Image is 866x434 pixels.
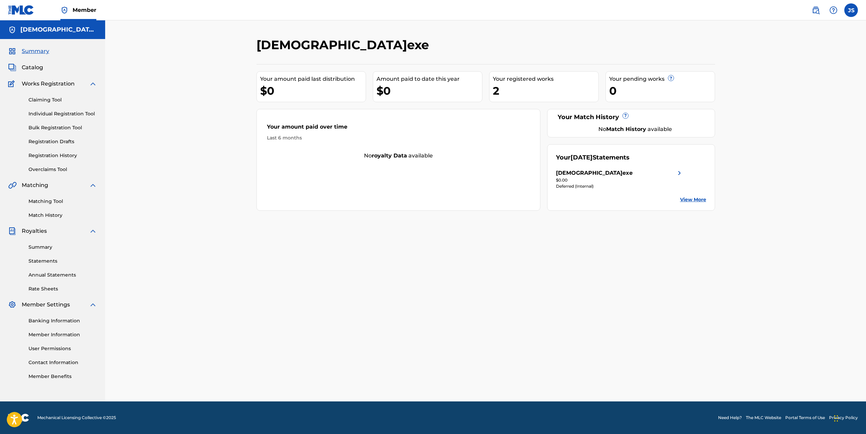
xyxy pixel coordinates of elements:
[556,183,684,189] div: Deferred (Internal)
[829,6,838,14] img: help
[8,301,16,309] img: Member Settings
[22,181,48,189] span: Matching
[556,169,684,189] a: [DEMOGRAPHIC_DATA]exeright chevron icon$0.00Deferred (Internal)
[28,345,97,352] a: User Permissions
[28,331,97,338] a: Member Information
[809,3,823,17] a: Public Search
[260,75,366,83] div: Your amount paid last distribution
[22,301,70,309] span: Member Settings
[28,110,97,117] a: Individual Registration Tool
[718,415,742,421] a: Need Help?
[556,169,633,177] div: [DEMOGRAPHIC_DATA]exe
[22,47,49,55] span: Summary
[847,303,866,358] iframe: Resource Center
[812,6,820,14] img: search
[28,244,97,251] a: Summary
[28,152,97,159] a: Registration History
[22,227,47,235] span: Royalties
[668,75,674,81] span: ?
[8,47,16,55] img: Summary
[28,212,97,219] a: Match History
[834,408,838,429] div: Drag
[37,415,116,421] span: Mechanical Licensing Collective © 2025
[28,166,97,173] a: Overclaims Tool
[377,75,482,83] div: Amount paid to date this year
[609,83,715,98] div: 0
[260,83,366,98] div: $0
[8,414,29,422] img: logo
[827,3,840,17] div: Help
[257,152,540,160] div: No available
[28,271,97,279] a: Annual Statements
[89,80,97,88] img: expand
[22,80,75,88] span: Works Registration
[20,26,97,34] h5: Shiranai.exe
[832,401,866,434] iframe: Chat Widget
[28,124,97,131] a: Bulk Registration Tool
[680,196,706,203] a: View More
[377,83,482,98] div: $0
[8,80,17,88] img: Works Registration
[564,125,706,133] div: No available
[22,63,43,72] span: Catalog
[256,37,432,53] h2: [DEMOGRAPHIC_DATA]exe
[606,126,646,132] strong: Match History
[746,415,781,421] a: The MLC Website
[785,415,825,421] a: Portal Terms of Use
[28,285,97,293] a: Rate Sheets
[493,83,598,98] div: 2
[8,227,16,235] img: Royalties
[73,6,96,14] span: Member
[556,177,684,183] div: $0.00
[571,154,593,161] span: [DATE]
[623,113,628,118] span: ?
[844,3,858,17] div: User Menu
[60,6,69,14] img: Top Rightsholder
[609,75,715,83] div: Your pending works
[8,47,49,55] a: SummarySummary
[8,5,34,15] img: MLC Logo
[267,123,530,134] div: Your amount paid over time
[28,96,97,103] a: Claiming Tool
[28,138,97,145] a: Registration Drafts
[556,153,630,162] div: Your Statements
[8,181,17,189] img: Matching
[675,169,684,177] img: right chevron icon
[267,134,530,141] div: Last 6 months
[372,152,407,159] strong: royalty data
[8,26,16,34] img: Accounts
[493,75,598,83] div: Your registered works
[28,317,97,324] a: Banking Information
[89,181,97,189] img: expand
[28,359,97,366] a: Contact Information
[829,415,858,421] a: Privacy Policy
[89,227,97,235] img: expand
[28,373,97,380] a: Member Benefits
[8,63,16,72] img: Catalog
[8,63,43,72] a: CatalogCatalog
[28,198,97,205] a: Matching Tool
[556,113,706,122] div: Your Match History
[89,301,97,309] img: expand
[28,258,97,265] a: Statements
